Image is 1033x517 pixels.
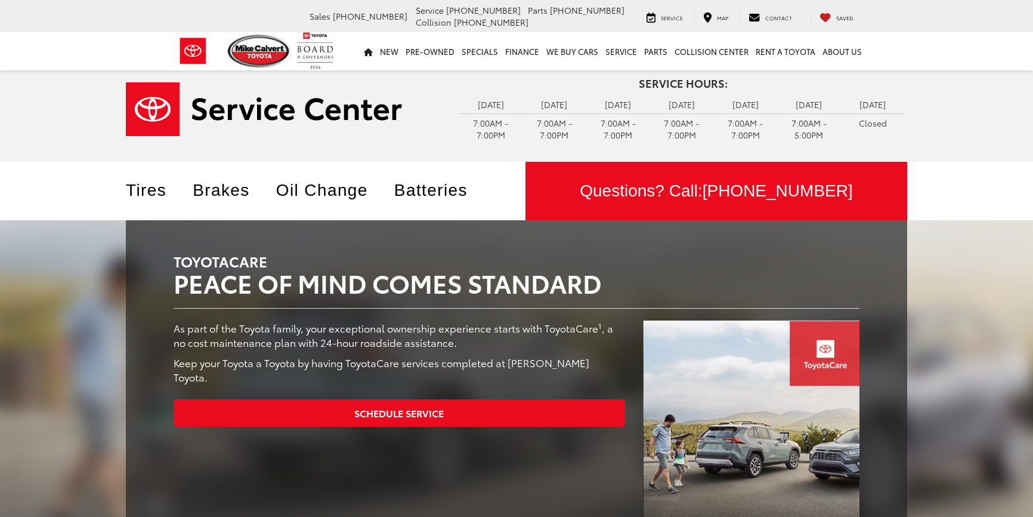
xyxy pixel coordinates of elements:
a: Rent a Toyota [752,32,819,70]
a: Home [360,32,376,70]
span: Sales [310,10,330,22]
td: [DATE] [586,96,650,113]
span: Parts [528,4,548,16]
a: Pre-Owned [402,32,458,70]
img: Mike Calvert Toyota [228,35,291,67]
td: [DATE] [522,96,586,113]
span: [PHONE_NUMBER] [333,10,407,22]
td: 7:00AM - 7:00PM [650,113,714,144]
a: About Us [819,32,865,70]
h4: Service Hours: [459,78,907,90]
p: As part of the Toyota family, your exceptional ownership experience starts with ToyotaCare , a no... [174,321,625,349]
h1: ToyotaCare [174,253,859,297]
td: Closed [841,113,905,132]
a: Map [694,11,737,23]
a: Finance [502,32,543,70]
span: Contact [765,14,792,21]
a: Service [638,11,692,23]
span: Service [661,14,683,21]
sup: 1 [598,320,602,331]
td: [DATE] [841,96,905,113]
a: Tires [126,181,184,199]
a: Batteries [394,181,485,199]
a: Collision Center [671,32,752,70]
span: Peace of mind comes standard [174,264,602,300]
a: New [376,32,402,70]
div: Questions? Call: [525,162,907,220]
span: [PHONE_NUMBER] [454,16,528,28]
span: Service [416,4,444,16]
a: Service [602,32,641,70]
span: [PHONE_NUMBER] [703,181,853,200]
span: Saved [836,14,853,21]
p: Keep your Toyota a Toyota by having ToyotaCare services completed at [PERSON_NAME] Toyota. [174,355,625,384]
a: Service Center | Mike Calvert Toyota in Houston TX [126,82,441,136]
td: 7:00AM - 7:00PM [713,113,777,144]
span: Map [717,14,728,21]
td: [DATE] [713,96,777,113]
span: [PHONE_NUMBER] [550,4,624,16]
span: [PHONE_NUMBER] [446,4,521,16]
td: [DATE] [777,96,841,113]
td: 7:00AM - 7:00PM [586,113,650,144]
img: Toyota [171,32,215,70]
a: Parts [641,32,671,70]
a: WE BUY CARS [543,32,602,70]
td: [DATE] [650,96,714,113]
td: 7:00AM - 7:00PM [459,113,522,144]
a: Oil Change [276,181,386,199]
a: Contact [740,11,801,23]
img: Service Center | Mike Calvert Toyota in Houston TX [126,82,402,136]
a: Specials [458,32,502,70]
a: Brakes [193,181,268,199]
a: Schedule Service [174,399,625,426]
td: [DATE] [459,96,522,113]
a: Questions? Call:[PHONE_NUMBER] [525,162,907,220]
span: Collision [416,16,451,28]
td: 7:00AM - 7:00PM [522,113,586,144]
td: 7:00AM - 5:00PM [777,113,841,144]
a: My Saved Vehicles [811,11,862,23]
